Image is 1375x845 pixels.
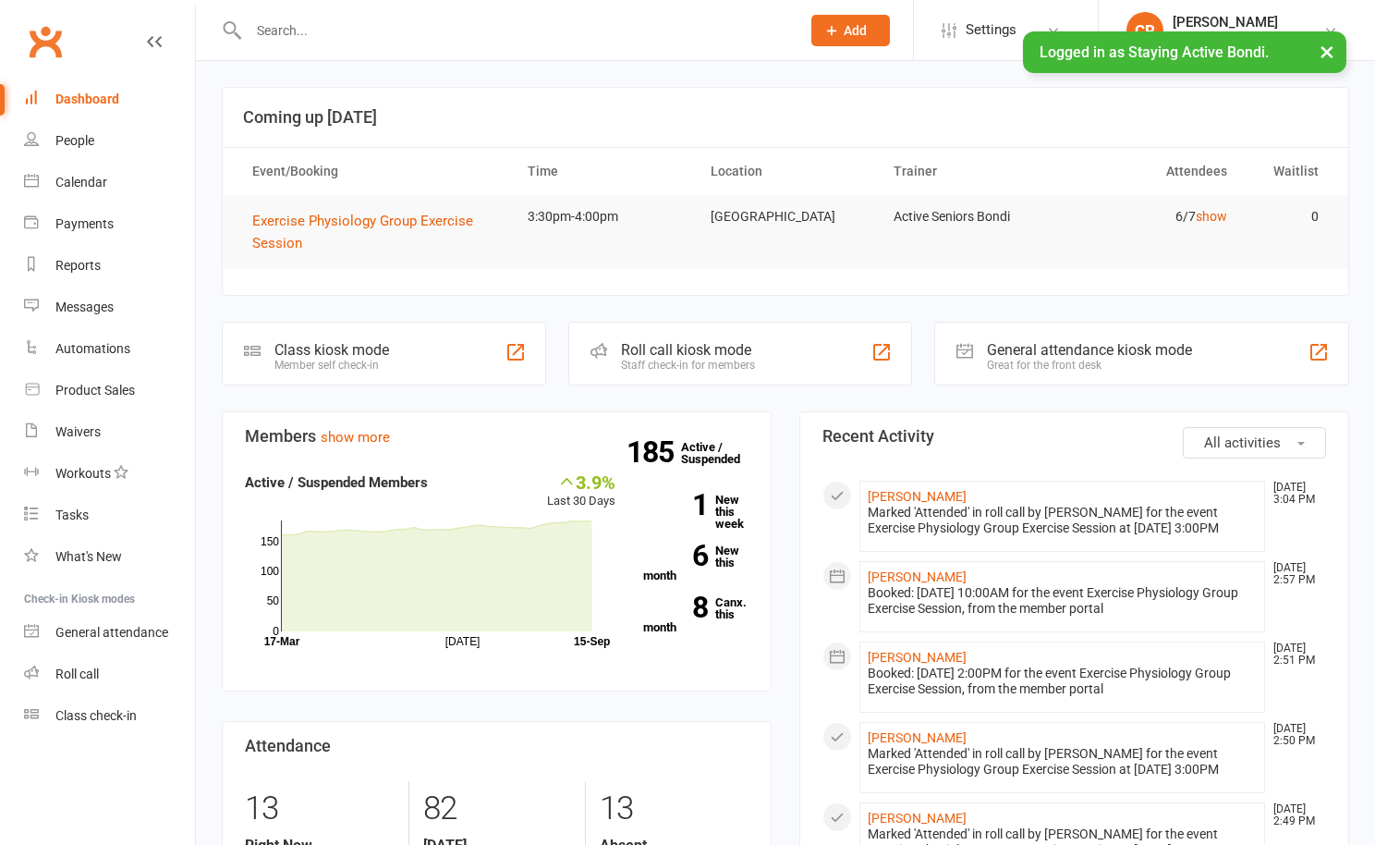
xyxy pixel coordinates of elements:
[643,494,748,530] a: 1New this week
[868,505,1257,536] div: Marked 'Attended' in roll call by [PERSON_NAME] for the event Exercise Physiology Group Exercise ...
[245,781,395,837] div: 13
[55,133,94,148] div: People
[274,359,389,372] div: Member self check-in
[55,300,114,314] div: Messages
[1264,723,1325,747] time: [DATE] 2:50 PM
[643,545,748,582] a: 6New this month
[511,148,694,195] th: Time
[987,341,1192,359] div: General attendance kiosk mode
[55,216,114,231] div: Payments
[24,495,195,536] a: Tasks
[55,625,168,640] div: General attendance
[1040,43,1269,61] span: Logged in as Staying Active Bondi.
[243,108,1328,127] h3: Coming up [DATE]
[1244,195,1335,239] td: 0
[1060,195,1243,239] td: 6/7
[627,438,681,466] strong: 185
[55,175,107,190] div: Calendar
[24,411,195,453] a: Waivers
[681,427,762,479] a: 185Active / Suspended
[55,424,101,439] div: Waivers
[868,585,1257,617] div: Booked: [DATE] 10:00AM for the event Exercise Physiology Group Exercise Session, from the member ...
[252,213,473,251] span: Exercise Physiology Group Exercise Session
[55,258,101,273] div: Reports
[245,474,428,491] strong: Active / Suspended Members
[547,471,615,492] div: 3.9%
[1183,427,1326,459] button: All activities
[868,730,967,745] a: [PERSON_NAME]
[24,328,195,370] a: Automations
[236,148,511,195] th: Event/Booking
[274,341,389,359] div: Class kiosk mode
[987,359,1192,372] div: Great for the front desk
[55,708,137,723] div: Class check-in
[55,549,122,564] div: What's New
[24,370,195,411] a: Product Sales
[1264,482,1325,506] time: [DATE] 3:04 PM
[24,287,195,328] a: Messages
[600,781,748,837] div: 13
[694,195,877,239] td: [GEOGRAPHIC_DATA]
[243,18,787,43] input: Search...
[55,667,99,681] div: Roll call
[868,569,967,584] a: [PERSON_NAME]
[1264,562,1325,586] time: [DATE] 2:57 PM
[621,359,755,372] div: Staff check-in for members
[24,79,195,120] a: Dashboard
[643,594,708,621] strong: 8
[55,341,130,356] div: Automations
[55,383,135,398] div: Product Sales
[966,9,1016,51] span: Settings
[868,811,967,826] a: [PERSON_NAME]
[1173,31,1290,47] div: Staying Active Bondi
[643,542,708,569] strong: 6
[423,781,572,837] div: 82
[868,746,1257,778] div: Marked 'Attended' in roll call by [PERSON_NAME] for the event Exercise Physiology Group Exercise ...
[694,148,877,195] th: Location
[547,471,615,511] div: Last 30 Days
[55,92,119,106] div: Dashboard
[1310,31,1344,71] button: ×
[1264,803,1325,827] time: [DATE] 2:49 PM
[321,429,390,446] a: show more
[1244,148,1335,195] th: Waitlist
[844,23,867,38] span: Add
[877,195,1060,239] td: Active Seniors Bondi
[868,666,1257,697] div: Booked: [DATE] 2:00PM for the event Exercise Physiology Group Exercise Session, from the member p...
[868,650,967,665] a: [PERSON_NAME]
[24,654,195,695] a: Roll call
[1173,14,1290,31] div: [PERSON_NAME]
[643,596,748,633] a: 8Canx. this month
[24,245,195,287] a: Reports
[1126,12,1163,49] div: CR
[245,737,748,755] h3: Attendance
[1264,643,1325,667] time: [DATE] 2:51 PM
[24,536,195,578] a: What's New
[55,508,89,522] div: Tasks
[24,203,195,245] a: Payments
[877,148,1060,195] th: Trainer
[1196,209,1227,224] a: show
[24,612,195,654] a: General attendance kiosk mode
[868,489,967,504] a: [PERSON_NAME]
[24,162,195,203] a: Calendar
[1060,148,1243,195] th: Attendees
[24,453,195,495] a: Workouts
[1204,435,1281,451] span: All activities
[822,427,1326,446] h3: Recent Activity
[24,695,195,737] a: Class kiosk mode
[22,18,68,65] a: Clubworx
[511,195,694,239] td: 3:30pm-4:00pm
[55,466,111,481] div: Workouts
[621,341,755,359] div: Roll call kiosk mode
[245,427,748,446] h3: Members
[24,120,195,162] a: People
[252,210,494,254] button: Exercise Physiology Group Exercise Session
[643,491,708,519] strong: 1
[811,15,890,46] button: Add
